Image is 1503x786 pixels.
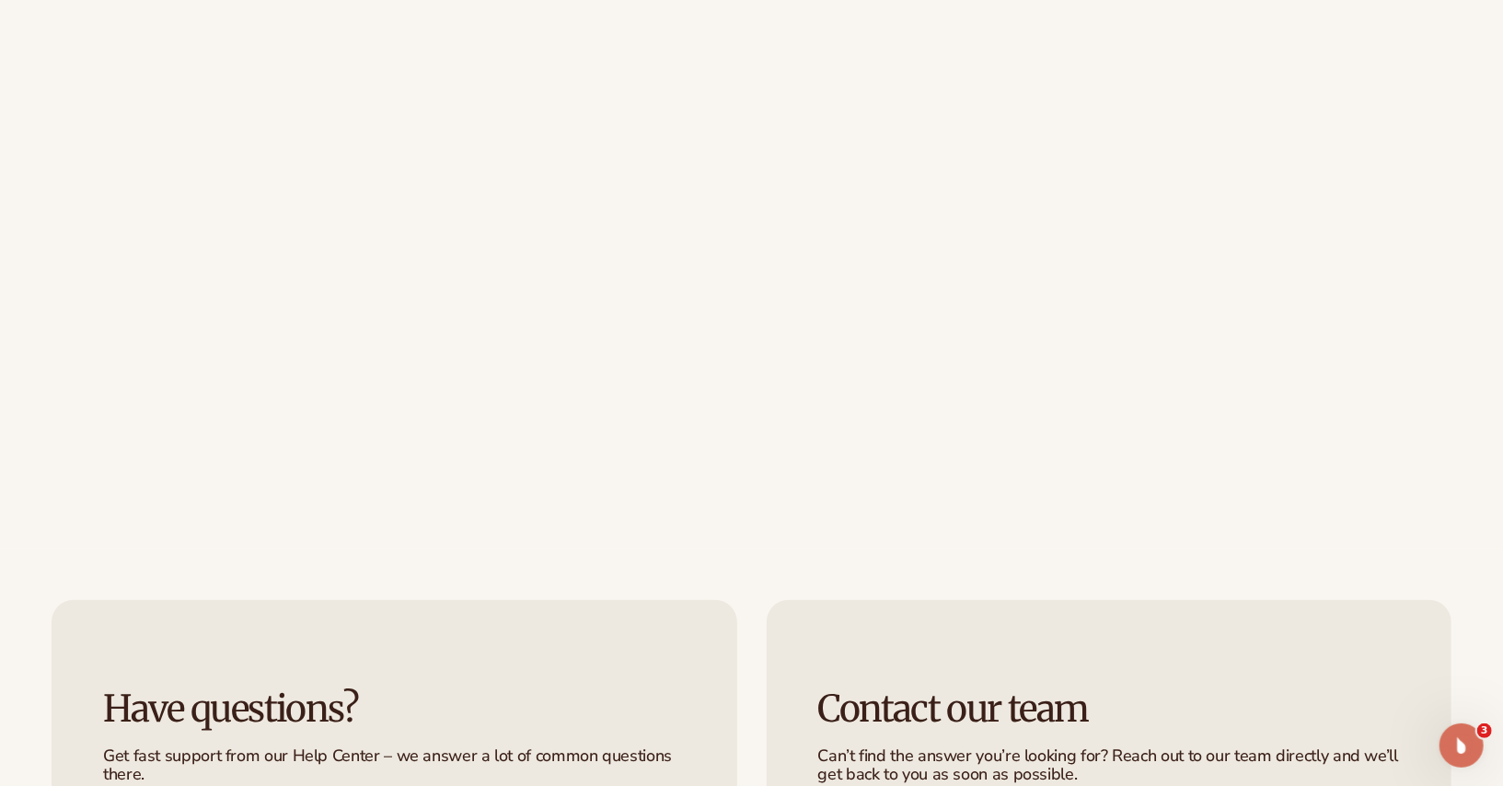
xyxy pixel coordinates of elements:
[818,747,1401,784] p: Can’t find the answer you’re looking for? Reach out to our team directly and we’ll get back to yo...
[818,688,1401,729] h3: Contact our team
[1477,723,1492,738] span: 3
[1439,723,1484,768] iframe: Intercom live chat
